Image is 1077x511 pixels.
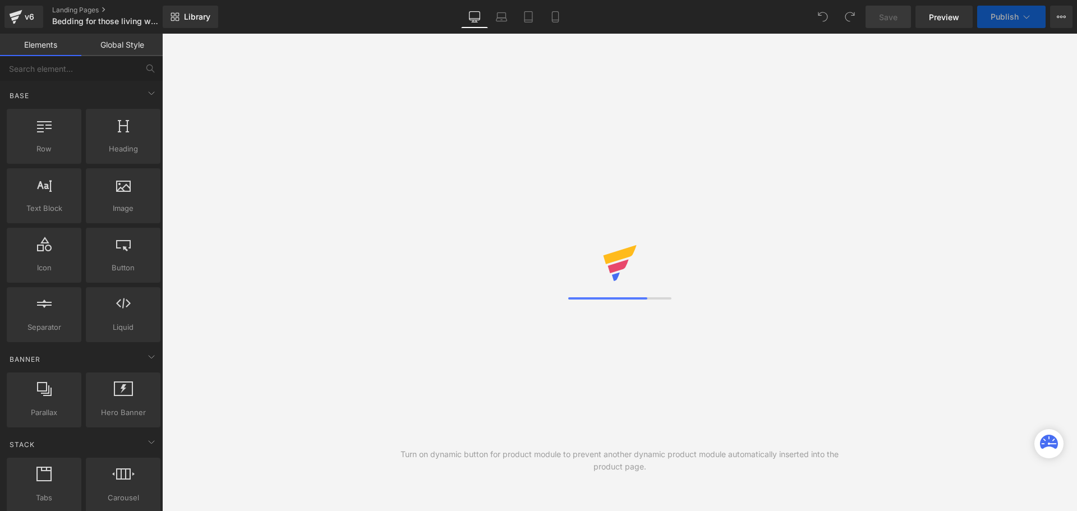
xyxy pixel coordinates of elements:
span: Bedding for those living with [PERSON_NAME] [52,17,160,26]
a: New Library [163,6,218,28]
span: Preview [929,11,959,23]
span: Parallax [10,407,78,418]
span: Liquid [89,321,157,333]
span: Button [89,262,157,274]
button: Redo [839,6,861,28]
span: Separator [10,321,78,333]
a: Landing Pages [52,6,181,15]
span: Stack [8,439,36,450]
span: Banner [8,354,42,365]
button: More [1050,6,1073,28]
div: v6 [22,10,36,24]
button: Publish [977,6,1046,28]
span: Library [184,12,210,22]
a: Preview [915,6,973,28]
span: Save [879,11,897,23]
span: Text Block [10,202,78,214]
button: Undo [812,6,834,28]
div: Turn on dynamic button for product module to prevent another dynamic product module automatically... [391,448,849,473]
a: Global Style [81,34,163,56]
a: Laptop [488,6,515,28]
span: Row [10,143,78,155]
span: Icon [10,262,78,274]
span: Carousel [89,492,157,504]
span: Publish [991,12,1019,21]
span: Heading [89,143,157,155]
a: Desktop [461,6,488,28]
span: Tabs [10,492,78,504]
a: Tablet [515,6,542,28]
span: Hero Banner [89,407,157,418]
a: v6 [4,6,43,28]
span: Image [89,202,157,214]
a: Mobile [542,6,569,28]
span: Base [8,90,30,101]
